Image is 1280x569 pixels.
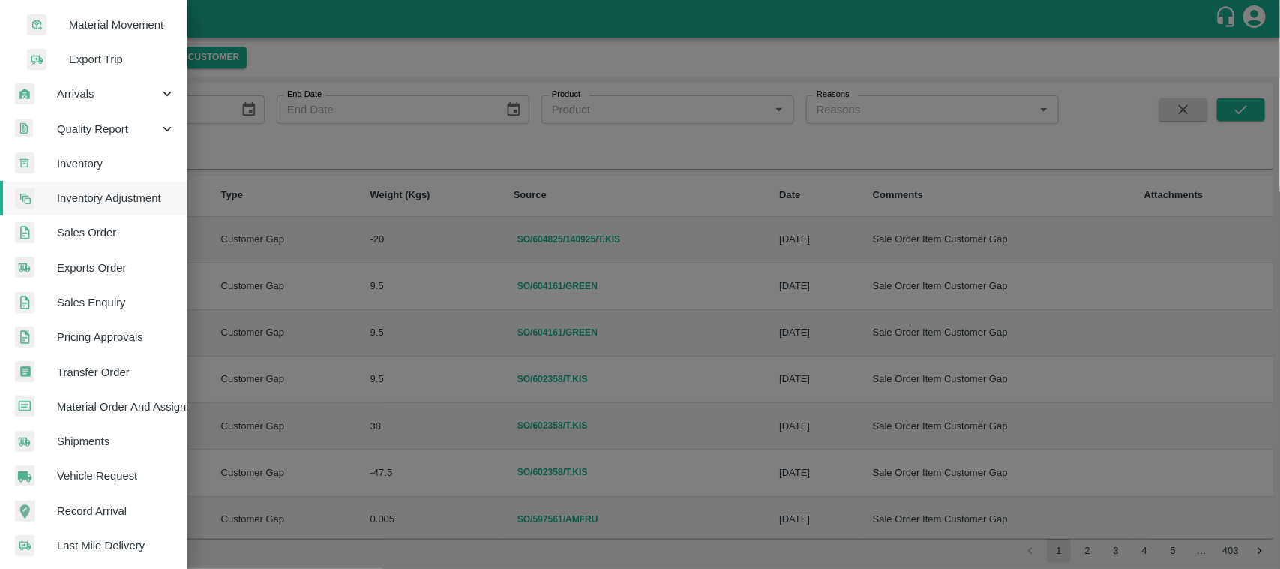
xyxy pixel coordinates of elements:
[57,329,175,345] span: Pricing Approvals
[15,465,34,487] img: vehicle
[27,14,46,36] img: material
[57,399,175,415] span: Material Order And Assignment
[57,121,159,137] span: Quality Report
[69,17,175,33] span: Material Movement
[57,294,175,311] span: Sales Enquiry
[15,257,34,278] img: shipments
[15,188,34,209] img: inventory
[57,86,159,102] span: Arrivals
[12,42,187,77] a: deliveryExport Trip
[57,364,175,381] span: Transfer Order
[15,431,34,453] img: shipments
[57,224,175,241] span: Sales Order
[15,327,34,348] img: sales
[57,190,175,206] span: Inventory Adjustment
[15,292,34,314] img: sales
[57,537,175,554] span: Last Mile Delivery
[69,51,175,68] span: Export Trip
[15,361,34,383] img: whTransfer
[15,535,34,557] img: delivery
[57,468,175,484] span: Vehicle Request
[15,119,33,138] img: qualityReport
[27,49,46,71] img: delivery
[15,222,34,244] img: sales
[57,433,175,450] span: Shipments
[12,8,187,42] a: materialMaterial Movement
[15,83,34,105] img: whArrival
[57,503,175,519] span: Record Arrival
[15,501,35,522] img: recordArrival
[15,152,34,174] img: whInventory
[57,260,175,276] span: Exports Order
[15,396,34,417] img: centralMaterial
[57,155,175,172] span: Inventory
